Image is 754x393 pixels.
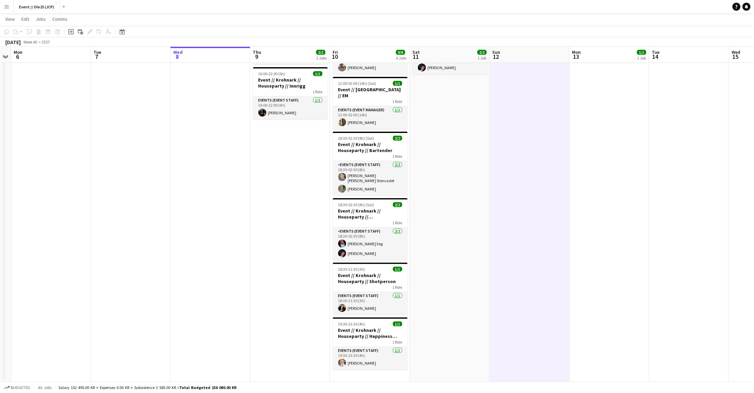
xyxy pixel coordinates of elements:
app-job-card: 19:30-23:30 (4h)1/1Event // Krohnark // Houseparty // Happiness nurse1 RoleEvents (Event Staff)1/... [333,317,408,370]
div: Salary 152 495.00 KR + Expenses 0.00 KR + Subsistence 3 585.00 KR = [58,385,236,390]
app-job-card: 18:30-02:30 (8h) (Sat)2/2Event // Krohnark // Houseparty // Bartender1 RoleEvents (Event Staff)2/... [333,132,408,195]
div: 2 Jobs [317,55,327,60]
h3: Event // Krohnark // Houseparty // Shotperson [333,272,408,284]
span: Sun [493,49,501,55]
a: Comms [50,15,70,23]
h3: Event // Krohnark // Houseparty // Happiness nurse [333,327,408,339]
a: Edit [19,15,32,23]
app-card-role: Events (Event Staff)1/116:00-22:00 (6h)[PERSON_NAME] [253,97,328,119]
span: 2/2 [393,202,402,207]
span: 18:30-02:30 (8h) (Sat) [338,136,374,141]
app-card-role: Events (Event Staff)1/119:30-23:30 (4h)[PERSON_NAME] [333,347,408,370]
span: 15 [731,53,741,60]
span: 1 Role [393,285,402,290]
span: Edit [21,16,29,22]
h3: Event // Krohnark // Houseparty // Innrigg [253,77,328,89]
span: 1 Role [393,340,402,345]
span: Wed [732,49,741,55]
span: 12 [492,53,501,60]
app-job-card: 16:00-22:00 (6h)1/1Event // Krohnark // Houseparty // Innrigg1 RoleEvents (Event Staff)1/116:00-2... [253,67,328,119]
span: Tue [652,49,660,55]
app-job-card: 18:30-21:30 (3h)1/1Event // Krohnark // Houseparty // Shotperson1 RoleEvents (Event Staff)1/118:3... [333,263,408,315]
div: [DATE] [5,39,21,45]
span: 1/1 [393,267,402,272]
span: All jobs [37,385,53,390]
span: View [5,16,15,22]
span: 7 [92,53,101,60]
div: 1 Job [637,55,646,60]
span: Mon [14,49,22,55]
a: Jobs [33,15,48,23]
span: Mon [572,49,581,55]
span: 14 [651,53,660,60]
button: Event // Ole25 (JCP) [14,0,60,13]
span: 13 [571,53,581,60]
app-card-role: Events (Event Staff)1/118:30-21:30 (3h)[PERSON_NAME] [333,292,408,315]
app-job-card: 18:30-02:30 (8h) (Sat)2/2Event // Krohnark // Houseparty // [GEOGRAPHIC_DATA]1 RoleEvents (Event ... [333,198,408,260]
h3: Event // Krohnark // Houseparty // [GEOGRAPHIC_DATA] [333,208,408,220]
span: 10 [332,53,338,60]
span: 1/1 [313,71,323,76]
span: 1/1 [393,321,402,326]
span: Jobs [36,16,46,22]
span: 1/1 [637,50,646,55]
div: CEST [41,39,50,44]
span: 9 [252,53,261,60]
span: 1/1 [393,81,402,86]
span: 6 [13,53,22,60]
span: 1 Role [393,220,402,225]
h3: Event // [GEOGRAPHIC_DATA] // EM [333,87,408,99]
app-card-role: Events (Event Staff)2/218:30-02:30 (8h)[PERSON_NAME] Eeg[PERSON_NAME] [333,228,408,260]
span: 1 Role [393,99,402,104]
span: 19:30-23:30 (4h) [338,321,365,326]
span: Week 40 [22,39,39,44]
span: 1 Role [393,154,402,159]
span: Sat [413,49,420,55]
span: Wed [173,49,183,55]
div: 6 Jobs [396,55,407,60]
span: Fri [333,49,338,55]
span: 2/2 [393,136,402,141]
span: 1 Role [313,89,323,94]
span: 18:30-21:30 (3h) [338,267,365,272]
span: 9/9 [396,50,405,55]
span: 8 [172,53,183,60]
span: Total Budgeted 156 080.00 KR [179,385,236,390]
span: 12:00-02:00 (14h) (Sat) [338,81,376,86]
span: 11 [412,53,420,60]
span: 2/2 [316,50,326,55]
span: Comms [52,16,67,22]
app-card-role: Events (Event Staff)2/218:30-02:30 (8h)[PERSON_NAME] [PERSON_NAME] Stenvadet[PERSON_NAME] [333,161,408,195]
a: View [3,15,17,23]
button: Budgeted [3,384,31,391]
app-card-role: Events (Event Manager)1/112:00-02:00 (14h)[PERSON_NAME] [333,106,408,129]
span: 2/2 [478,50,487,55]
span: Budgeted [11,385,30,390]
div: 1 Job [478,55,487,60]
app-job-card: 12:00-02:00 (14h) (Sat)1/1Event // [GEOGRAPHIC_DATA] // EM1 RoleEvents (Event Manager)1/112:00-02... [333,77,408,129]
span: 18:30-02:30 (8h) (Sat) [338,202,374,207]
span: Tue [93,49,101,55]
span: 16:00-22:00 (6h) [258,71,286,76]
span: Thu [253,49,261,55]
h3: Event // Krohnark // Houseparty // Bartender [333,141,408,153]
